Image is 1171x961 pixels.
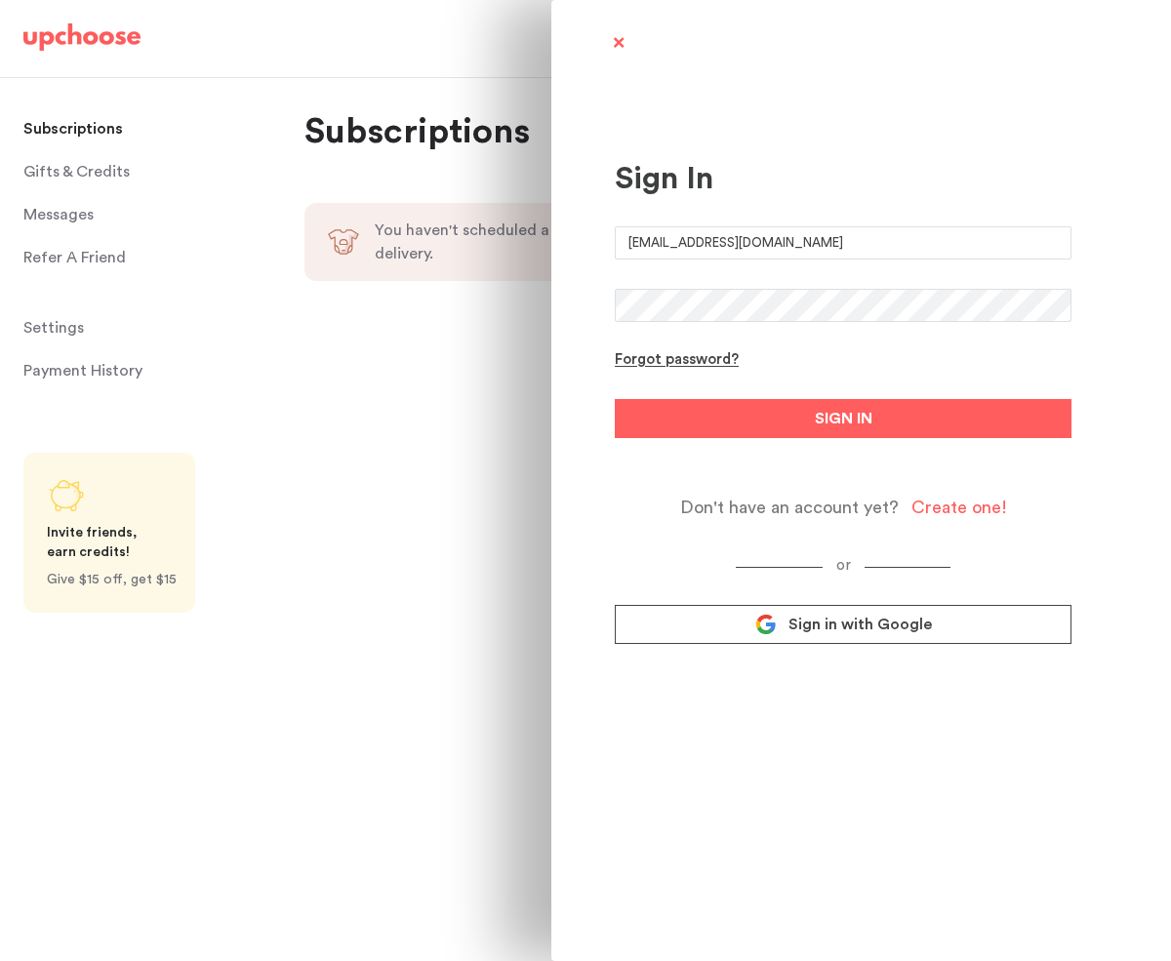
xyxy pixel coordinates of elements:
[911,497,1007,519] div: Create one!
[815,407,872,430] span: SIGN IN
[788,615,932,634] span: Sign in with Google
[615,226,1071,260] input: E-mail
[680,497,899,519] span: Don't have an account yet?
[615,160,1071,197] div: Sign In
[615,605,1071,644] a: Sign in with Google
[615,399,1071,438] button: SIGN IN
[615,351,739,370] div: Forgot password?
[823,558,865,573] span: or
